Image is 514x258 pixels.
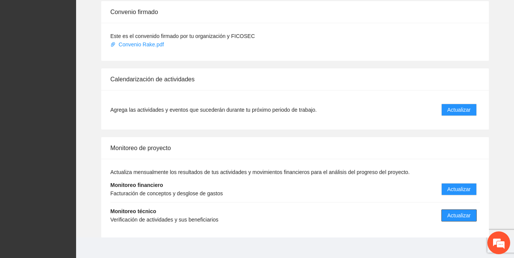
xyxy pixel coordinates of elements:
span: Estamos en línea. [44,85,105,162]
textarea: Escriba su mensaje y pulse “Intro” [4,175,145,201]
div: Calendarización de actividades [110,68,480,90]
span: Actualizar [447,185,471,193]
div: Monitoreo de proyecto [110,137,480,159]
span: Facturación de conceptos y desglose de gastos [110,190,223,196]
span: paper-clip [110,42,116,47]
strong: Monitoreo financiero [110,182,163,188]
a: Convenio Rake.pdf [110,41,165,47]
button: Actualizar [441,104,477,116]
div: Convenio firmado [110,1,480,23]
div: Minimizar ventana de chat en vivo [125,4,143,22]
div: Chatee con nosotros ahora [40,39,128,49]
button: Actualizar [441,183,477,195]
span: Verificación de actividades y sus beneficiarios [110,217,218,223]
strong: Monitoreo técnico [110,208,156,214]
span: Este es el convenido firmado por tu organización y FICOSEC [110,33,255,39]
span: Actualiza mensualmente los resultados de tus actividades y movimientos financieros para el anális... [110,169,410,175]
span: Actualizar [447,211,471,220]
button: Actualizar [441,209,477,222]
span: Actualizar [447,106,471,114]
span: Agrega las actividades y eventos que sucederán durante tu próximo periodo de trabajo. [110,106,317,114]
